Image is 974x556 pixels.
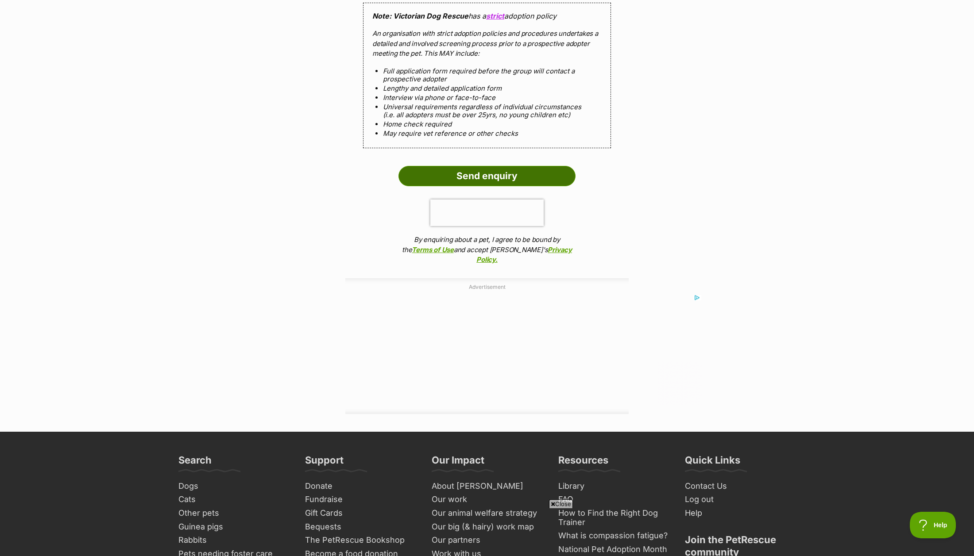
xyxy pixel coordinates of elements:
a: Other pets [175,506,293,520]
span: Close [549,499,573,508]
li: Lengthy and detailed application form [383,84,591,92]
a: Help [681,506,799,520]
a: Donate [301,479,419,493]
li: Full application form required before the group will contact a prospective adopter [383,67,591,83]
a: Our animal welfare strategy [428,506,546,520]
p: By enquiring about a pet, I agree to be bound by the and accept [PERSON_NAME]'s [398,235,576,265]
a: Rabbits [175,533,293,547]
input: Send enquiry [398,166,576,186]
h3: Resources [558,454,608,472]
a: Gift Cards [301,506,419,520]
a: FAQ [555,493,673,506]
li: Home check required [383,120,591,128]
h3: Quick Links [685,454,740,472]
a: Log out [681,493,799,506]
iframe: Advertisement [272,512,702,552]
a: Contact Us [681,479,799,493]
a: Guinea pigs [175,520,293,534]
a: Library [555,479,673,493]
iframe: reCAPTCHA [430,199,544,226]
h3: Search [178,454,212,472]
iframe: Advertisement [272,295,702,405]
h3: Our Impact [432,454,484,472]
li: Interview via phone or face-to-face [383,94,591,101]
a: Our work [428,493,546,506]
a: Privacy Policy. [476,245,572,264]
a: Fundraise [301,493,419,506]
a: strict [486,12,504,20]
a: Terms of Use [412,245,453,254]
a: Dogs [175,479,293,493]
a: Cats [175,493,293,506]
a: About [PERSON_NAME] [428,479,546,493]
div: Advertisement [345,278,629,414]
strong: Note: Victorian Dog Rescue [372,12,468,20]
li: Universal requirements regardless of individual circumstances (i.e. all adopters must be over 25y... [383,103,591,119]
p: An organisation with strict adoption policies and procedures undertakes a detailed and involved s... [372,29,602,59]
a: How to Find the Right Dog Trainer [555,506,673,529]
li: May require vet reference or other checks [383,130,591,137]
div: has a adoption policy [363,3,611,148]
h3: Support [305,454,344,472]
iframe: Help Scout Beacon - Open [910,512,956,538]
